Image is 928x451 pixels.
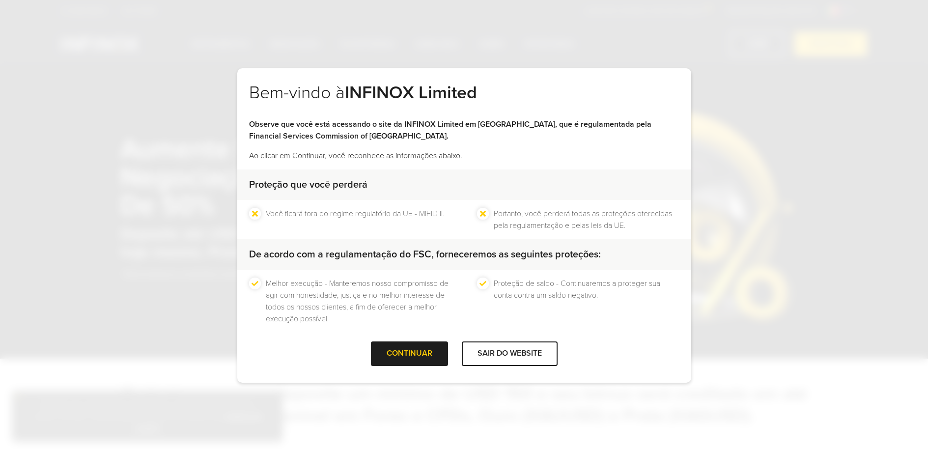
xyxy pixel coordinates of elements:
div: CONTINUAR [371,341,448,366]
li: Proteção de saldo - Continuaremos a proteger sua conta contra um saldo negativo. [494,278,679,325]
p: Ao clicar em Continuar, você reconhece as informações abaixo. [249,150,679,162]
h2: Bem-vindo à [249,82,679,118]
strong: INFINOX Limited [345,82,477,103]
strong: Proteção que você perderá [249,179,367,191]
strong: Observe que você está acessando o site da INFINOX Limited em [GEOGRAPHIC_DATA], que é regulamenta... [249,119,651,141]
li: Portanto, você perderá todas as proteções oferecidas pela regulamentação e pelas leis da UE. [494,208,679,231]
strong: De acordo com a regulamentação do FSC, forneceremos as seguintes proteções: [249,249,601,260]
div: SAIR DO WEBSITE [462,341,558,366]
li: Melhor execução - Manteremos nosso compromisso de agir com honestidade, justiça e no melhor inter... [266,278,451,325]
li: Você ficará fora do regime regulatório da UE - MiFID II. [266,208,444,231]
